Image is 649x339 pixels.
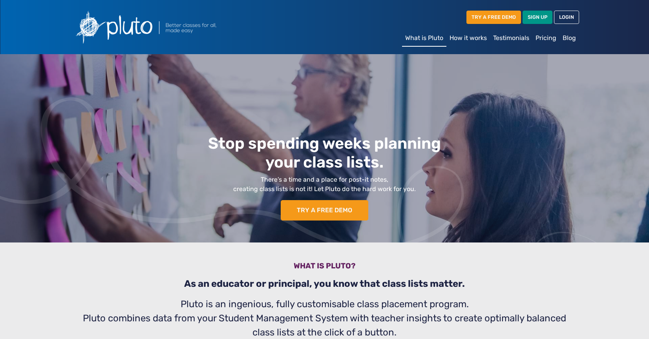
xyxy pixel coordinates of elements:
a: LOGIN [554,11,579,24]
a: How it works [446,30,490,46]
a: What is Pluto [402,30,446,47]
a: Blog [559,30,579,46]
a: Testimonials [490,30,532,46]
a: SIGN UP [523,11,552,24]
b: As an educator or principal, you know that class lists matter. [184,278,465,289]
h1: Stop spending weeks planning your class lists. [97,134,552,172]
h3: What is pluto? [75,261,574,273]
a: TRY A FREE DEMO [466,11,521,24]
p: There’s a time and a place for post-it notes, creating class lists is not it! Let Pluto do the ha... [97,175,552,194]
a: TRY A FREE DEMO [281,200,368,221]
a: Pricing [532,30,559,46]
img: Pluto logo with the text Better classes for all, made easy [70,6,259,48]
